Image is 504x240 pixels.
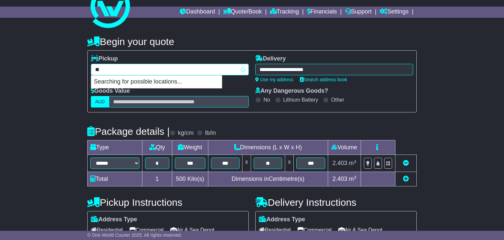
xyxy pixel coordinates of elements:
h4: Delivery Instructions [255,197,417,208]
label: No [263,97,270,103]
a: Use my address [255,77,293,82]
label: Goods Value [91,87,130,95]
a: Remove this item [403,160,409,166]
a: Quote/Book [223,7,262,18]
sup: 3 [354,159,356,164]
label: Any Dangerous Goods? [255,87,328,95]
span: 500 [176,176,186,182]
h4: Pickup Instructions [87,197,249,208]
span: m [349,160,356,166]
span: 2.403 [332,160,347,166]
span: © One World Courier 2025. All rights reserved. [87,232,182,238]
span: 2.403 [332,176,347,182]
a: Tracking [270,7,299,18]
td: Kilo(s) [172,172,208,186]
a: Dashboard [180,7,215,18]
td: Weight [172,140,208,155]
span: Air & Sea Depot [338,225,383,235]
h4: Package details | [87,126,170,137]
span: Commercial [297,225,331,235]
a: Add new item [403,176,409,182]
label: Delivery [255,55,286,62]
span: Commercial [129,225,163,235]
label: Pickup [91,55,118,62]
td: x [242,155,251,172]
label: lb/in [205,130,216,137]
label: Address Type [259,216,305,223]
td: 1 [142,172,172,186]
a: Financials [307,7,337,18]
label: Address Type [91,216,137,223]
sup: 3 [354,175,356,180]
td: Volume [328,140,361,155]
span: m [349,176,356,182]
label: AUD [91,96,109,108]
span: Air & Sea Depot [170,225,215,235]
label: Lithium Battery [283,97,318,103]
td: Dimensions in Centimetre(s) [208,172,328,186]
td: Qty [142,140,172,155]
td: Type [88,140,142,155]
h4: Begin your quote [87,36,417,47]
td: Total [88,172,142,186]
a: Support [345,7,372,18]
p: Searching for possible locations... [91,76,222,88]
span: Residential [259,225,291,235]
span: Residential [91,225,123,235]
label: kg/cm [178,130,194,137]
td: Dimensions (L x W x H) [208,140,328,155]
a: Search address book [300,77,347,82]
a: Settings [380,7,409,18]
td: x [285,155,294,172]
label: Other [331,97,344,103]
